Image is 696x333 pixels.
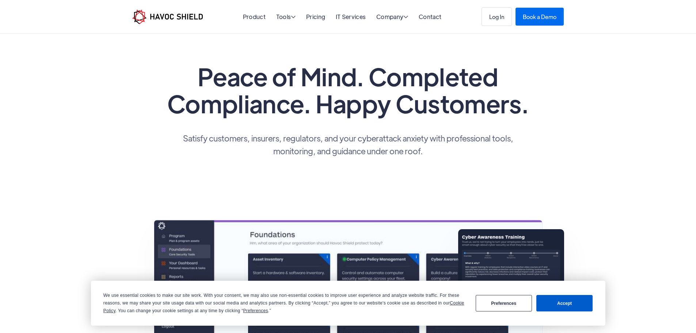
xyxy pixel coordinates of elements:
div: Tools [276,14,296,21]
button: Preferences [476,295,532,311]
div: We use essential cookies to make our site work. With your consent, we may also use non-essential ... [103,292,467,315]
span:  [291,14,296,20]
h1: Peace of Mind. Completed Compliance. Happy Customers. [166,63,531,117]
div: Cookie Consent Prompt [91,281,605,326]
a: Log In [482,7,512,26]
a: Book a Demo [516,8,564,26]
a: Pricing [306,13,325,20]
p: Satisfy customers, insurers, regulators, and your cyberattack anxiety with professional tools, mo... [166,132,531,157]
a: Contact [419,13,441,20]
div: Tools [276,14,296,21]
img: Havoc Shield logo [132,10,203,24]
iframe: Chat Widget [574,254,696,333]
span: Preferences [243,308,268,313]
img: Cyber awareness training graphic [458,229,564,302]
a: IT Services [336,13,366,20]
a: home [132,10,203,24]
a: Product [243,13,266,20]
span:  [403,14,408,20]
button: Accept [536,295,593,311]
div: Company [376,14,408,21]
div: Company [376,14,408,21]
